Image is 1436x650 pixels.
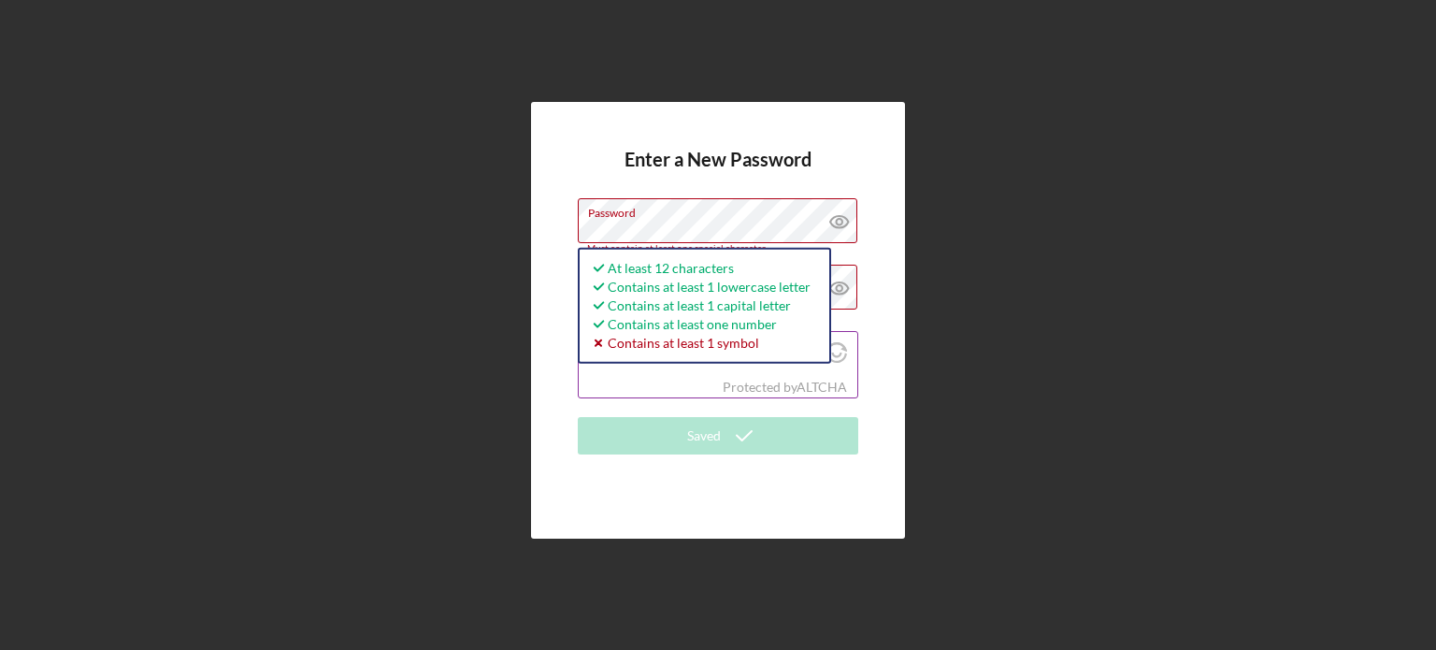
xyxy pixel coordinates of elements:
[589,334,811,353] div: Contains at least 1 symbol
[578,417,858,455] button: Saved
[589,278,811,296] div: Contains at least 1 lowercase letter
[687,417,721,455] div: Saved
[625,149,811,198] h4: Enter a New Password
[589,296,811,315] div: Contains at least 1 capital letter
[589,259,811,278] div: At least 12 characters
[826,350,847,366] a: Visit Altcha.org
[589,315,811,334] div: Contains at least one number
[578,243,858,254] div: Must contain at least one special character.
[588,199,857,220] label: Password
[723,380,847,395] div: Protected by
[797,379,847,395] a: Visit Altcha.org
